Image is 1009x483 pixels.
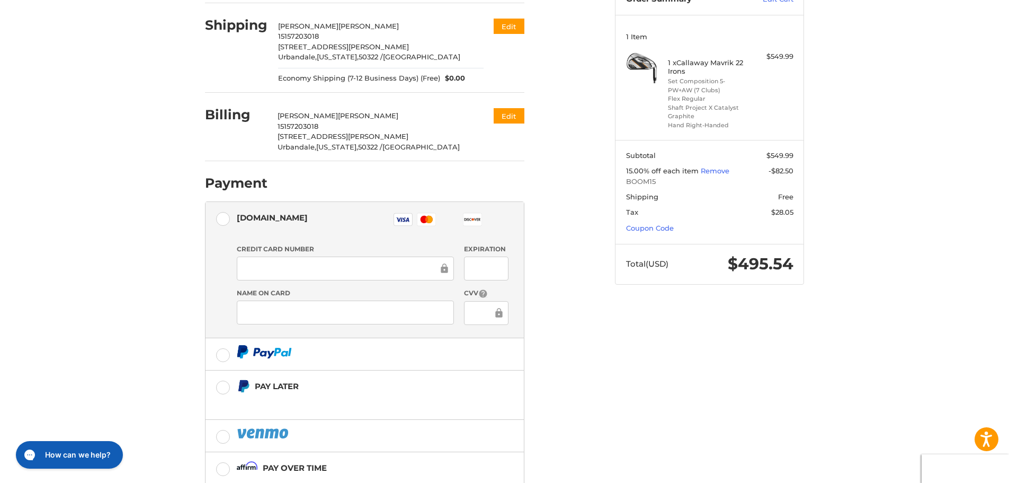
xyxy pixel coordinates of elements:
span: $28.05 [771,208,793,216]
div: Pay over time [263,459,327,477]
span: [US_STATE], [317,52,359,61]
span: [STREET_ADDRESS][PERSON_NAME] [278,132,408,140]
span: 15157203018 [278,122,318,130]
span: Shipping [626,192,658,201]
label: CVV [464,288,508,298]
label: Expiration [464,244,508,254]
button: Edit [494,19,524,34]
span: [GEOGRAPHIC_DATA] [383,52,460,61]
label: Credit Card Number [237,244,454,254]
span: BOOM15 [626,177,793,187]
h2: Shipping [205,17,267,33]
span: Economy Shipping (7-12 Business Days) (Free) [278,73,440,84]
a: Remove [701,166,729,175]
img: PayPal icon [237,427,291,440]
button: Edit [494,108,524,124]
span: [PERSON_NAME] [278,22,338,30]
span: [PERSON_NAME] [278,111,338,120]
li: Hand Right-Handed [668,121,749,130]
span: Urbandale, [278,143,316,151]
span: [STREET_ADDRESS][PERSON_NAME] [278,42,409,51]
iframe: PayPal Message 1 [237,397,458,407]
span: [PERSON_NAME] [338,22,399,30]
span: 50322 / [359,52,383,61]
span: Subtotal [626,151,656,160]
span: $495.54 [728,254,793,274]
div: Pay Later [255,377,458,395]
span: [US_STATE], [316,143,358,151]
span: 15.00% off each item [626,166,701,175]
img: PayPal icon [237,345,292,358]
a: Coupon Code [626,224,674,232]
h2: Billing [205,107,267,123]
img: Pay Later icon [237,380,250,393]
h3: 1 Item [626,32,793,41]
iframe: Google Customer Reviews [922,454,1009,483]
h4: 1 x Callaway Mavrik 22 Irons [668,58,749,76]
span: Urbandale, [278,52,317,61]
li: Shaft Project X Catalyst Graphite [668,103,749,121]
span: [PERSON_NAME] [338,111,398,120]
img: Affirm icon [237,461,258,475]
span: [GEOGRAPHIC_DATA] [382,143,460,151]
li: Set Composition 5-PW+AW (7 Clubs) [668,77,749,94]
li: Flex Regular [668,94,749,103]
span: Tax [626,208,638,216]
label: Name on Card [237,288,454,298]
span: Free [778,192,793,201]
div: $549.99 [752,51,793,62]
div: [DOMAIN_NAME] [237,209,308,226]
span: 15157203018 [278,32,319,40]
span: 50322 / [358,143,382,151]
iframe: Gorgias live chat messenger [11,437,126,472]
span: Total (USD) [626,259,668,269]
span: -$82.50 [769,166,793,175]
span: $0.00 [440,73,466,84]
span: $549.99 [766,151,793,160]
h2: Payment [205,175,267,191]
